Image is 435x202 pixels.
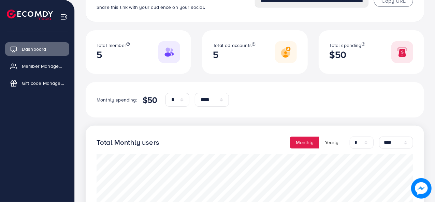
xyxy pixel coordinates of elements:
[411,178,432,199] img: image
[158,41,180,63] img: Responsive image
[22,80,64,87] span: Gift code Management
[7,10,53,20] img: logo
[97,49,130,60] h2: 5
[213,49,256,60] h2: 5
[330,42,362,49] span: Total spending
[290,137,319,149] button: Monthly
[391,41,413,63] img: Responsive image
[143,95,157,105] h4: $50
[213,42,252,49] span: Total ad accounts
[330,49,365,60] h2: $50
[5,42,69,56] a: Dashboard
[319,137,344,149] button: Yearly
[22,46,46,52] span: Dashboard
[22,63,64,69] span: Member Management
[97,138,159,147] h4: Total Monthly users
[60,13,68,21] img: menu
[97,42,126,49] span: Total member
[5,76,69,90] a: Gift code Management
[97,96,137,104] p: Monthly spending:
[275,41,297,63] img: Responsive image
[97,4,205,11] span: Share this link with your audience on your social.
[5,59,69,73] a: Member Management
